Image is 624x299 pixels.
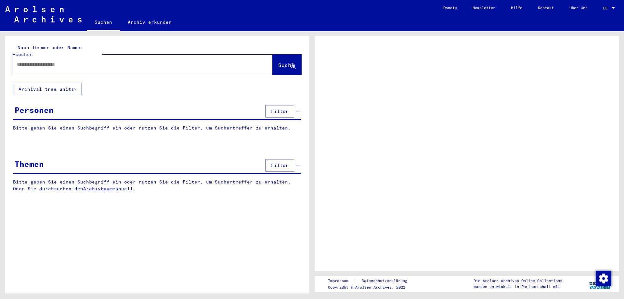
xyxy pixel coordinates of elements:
div: Personen [15,104,54,116]
a: Impressum [328,278,354,284]
p: Bitte geben Sie einen Suchbegriff ein oder nutzen Sie die Filter, um Suchertreffer zu erhalten. [13,125,301,131]
p: Copyright © Arolsen Archives, 2021 [328,284,415,290]
span: DE [603,6,610,10]
div: Themen [15,158,44,170]
div: | [328,278,415,284]
p: wurden entwickelt in Partnerschaft mit [474,284,562,290]
mat-label: Nach Themen oder Namen suchen [15,45,82,57]
img: Arolsen_neg.svg [5,6,82,22]
button: Archival tree units [13,83,82,95]
span: Suche [278,62,294,68]
a: Archivbaum [83,186,112,192]
img: Zustimmung ändern [596,271,611,286]
button: Filter [266,159,294,171]
p: Die Arolsen Archives Online-Collections [474,278,562,284]
p: Bitte geben Sie einen Suchbegriff ein oder nutzen Sie die Filter, um Suchertreffer zu erhalten. O... [13,179,301,192]
span: Filter [271,108,289,114]
span: Filter [271,162,289,168]
a: Archiv erkunden [120,14,179,30]
a: Suchen [87,14,120,31]
button: Filter [266,105,294,117]
img: yv_logo.png [588,276,612,292]
button: Suche [273,55,301,75]
a: Datenschutzerklärung [357,278,415,284]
